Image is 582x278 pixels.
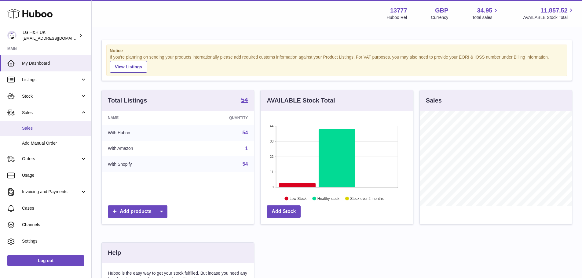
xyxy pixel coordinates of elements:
[23,30,78,41] div: LG H&H UK
[270,124,274,128] text: 44
[185,111,254,125] th: Quantity
[270,170,274,174] text: 11
[22,125,87,131] span: Sales
[426,96,442,105] h3: Sales
[241,97,248,104] a: 54
[102,141,185,157] td: With Amazon
[22,110,80,116] span: Sales
[22,172,87,178] span: Usage
[472,15,499,20] span: Total sales
[22,238,87,244] span: Settings
[108,249,121,257] h3: Help
[108,96,147,105] h3: Total Listings
[7,31,16,40] img: veechen@lghnh.co.uk
[22,60,87,66] span: My Dashboard
[350,196,384,200] text: Stock over 2 months
[387,15,407,20] div: Huboo Ref
[102,156,185,172] td: With Shopify
[477,6,492,15] span: 34.95
[267,96,335,105] h3: AVAILABLE Stock Total
[243,161,248,167] a: 54
[390,6,407,15] strong: 13777
[243,130,248,135] a: 54
[540,6,568,15] span: 11,857.52
[270,155,274,158] text: 22
[523,6,575,20] a: 11,857.52 AVAILABLE Stock Total
[22,222,87,228] span: Channels
[272,185,274,189] text: 0
[22,205,87,211] span: Cases
[431,15,448,20] div: Currency
[317,196,340,200] text: Healthy stock
[22,77,80,83] span: Listings
[267,205,301,218] a: Add Stock
[110,54,564,73] div: If you're planning on sending your products internationally please add required customs informati...
[245,146,248,151] a: 1
[23,36,90,41] span: [EMAIL_ADDRESS][DOMAIN_NAME]
[472,6,499,20] a: 34.95 Total sales
[22,93,80,99] span: Stock
[102,125,185,141] td: With Huboo
[270,139,274,143] text: 33
[290,196,307,200] text: Low Stock
[110,48,564,54] strong: Notice
[108,205,167,218] a: Add products
[241,97,248,103] strong: 54
[102,111,185,125] th: Name
[435,6,448,15] strong: GBP
[22,189,80,195] span: Invoicing and Payments
[110,61,147,73] a: View Listings
[22,156,80,162] span: Orders
[22,140,87,146] span: Add Manual Order
[7,255,84,266] a: Log out
[523,15,575,20] span: AVAILABLE Stock Total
